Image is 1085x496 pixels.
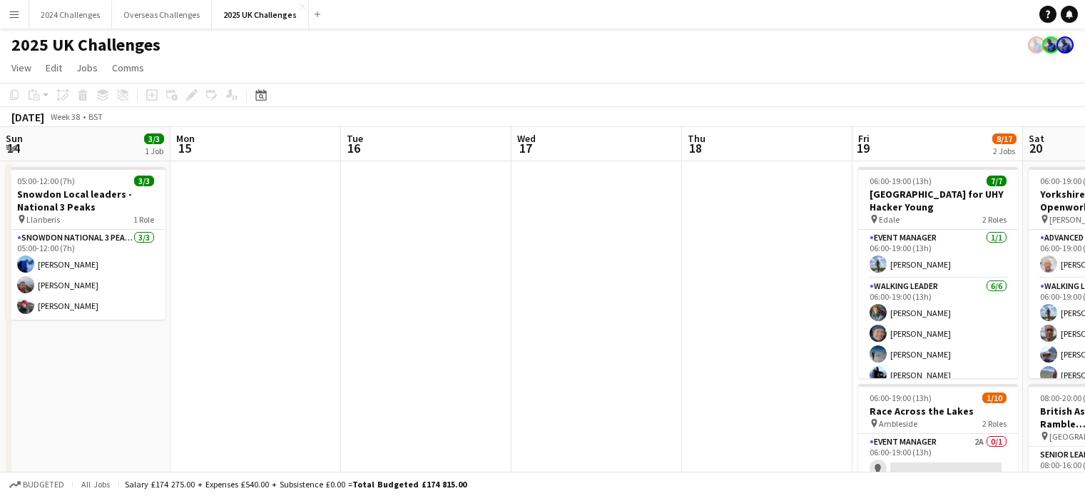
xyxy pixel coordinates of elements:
[133,214,154,225] span: 1 Role
[515,140,536,156] span: 17
[88,111,103,122] div: BST
[879,214,900,225] span: Edale
[688,132,705,145] span: Thu
[987,176,1007,186] span: 7/7
[176,132,195,145] span: Mon
[46,61,62,74] span: Edit
[858,405,1018,417] h3: Race Across the Lakes
[4,140,23,156] span: 14
[6,59,37,77] a: View
[858,434,1018,482] app-card-role: Event Manager2A0/106:00-19:00 (13h)
[76,61,98,74] span: Jobs
[686,140,705,156] span: 18
[345,140,363,156] span: 16
[858,278,1018,435] app-card-role: Walking Leader6/606:00-19:00 (13h)[PERSON_NAME][PERSON_NAME][PERSON_NAME][PERSON_NAME]
[856,140,870,156] span: 19
[858,132,870,145] span: Fri
[174,140,195,156] span: 15
[17,176,75,186] span: 05:00-12:00 (7h)
[6,132,23,145] span: Sun
[144,133,164,144] span: 3/3
[992,133,1017,144] span: 8/17
[23,480,64,490] span: Budgeted
[982,214,1007,225] span: 2 Roles
[858,167,1018,378] app-job-card: 06:00-19:00 (13h)7/7[GEOGRAPHIC_DATA] for UHY Hacker Young Edale2 RolesEvent Manager1/106:00-19:0...
[1056,36,1074,54] app-user-avatar: Andy Baker
[879,418,917,429] span: Ambleside
[870,393,932,403] span: 06:00-19:00 (13h)
[1029,132,1044,145] span: Sat
[6,167,165,320] app-job-card: 05:00-12:00 (7h)3/3Snowdon Local leaders - National 3 Peaks Llanberis1 RoleSnowdon National 3 Pea...
[870,176,932,186] span: 06:00-19:00 (13h)
[858,188,1018,213] h3: [GEOGRAPHIC_DATA] for UHY Hacker Young
[125,479,467,490] div: Salary £174 275.00 + Expenses £540.00 + Subsistence £0.00 =
[982,418,1007,429] span: 2 Roles
[352,479,467,490] span: Total Budgeted £174 815.00
[26,214,60,225] span: Llanberis
[71,59,103,77] a: Jobs
[112,61,144,74] span: Comms
[106,59,150,77] a: Comms
[40,59,68,77] a: Edit
[11,110,44,124] div: [DATE]
[11,34,161,56] h1: 2025 UK Challenges
[858,230,1018,278] app-card-role: Event Manager1/106:00-19:00 (13h)[PERSON_NAME]
[11,61,31,74] span: View
[6,230,165,320] app-card-role: Snowdon National 3 Peaks Walking Leader3/305:00-12:00 (7h)[PERSON_NAME][PERSON_NAME][PERSON_NAME]
[29,1,112,29] button: 2024 Challenges
[212,1,309,29] button: 2025 UK Challenges
[112,1,212,29] button: Overseas Challenges
[47,111,83,122] span: Week 38
[1042,36,1059,54] app-user-avatar: Andy Baker
[1027,140,1044,156] span: 20
[1028,36,1045,54] app-user-avatar: Andy Baker
[517,132,536,145] span: Wed
[7,477,66,492] button: Budgeted
[982,393,1007,403] span: 1/10
[78,479,113,490] span: All jobs
[347,132,363,145] span: Tue
[145,146,163,156] div: 1 Job
[6,188,165,213] h3: Snowdon Local leaders - National 3 Peaks
[134,176,154,186] span: 3/3
[993,146,1016,156] div: 2 Jobs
